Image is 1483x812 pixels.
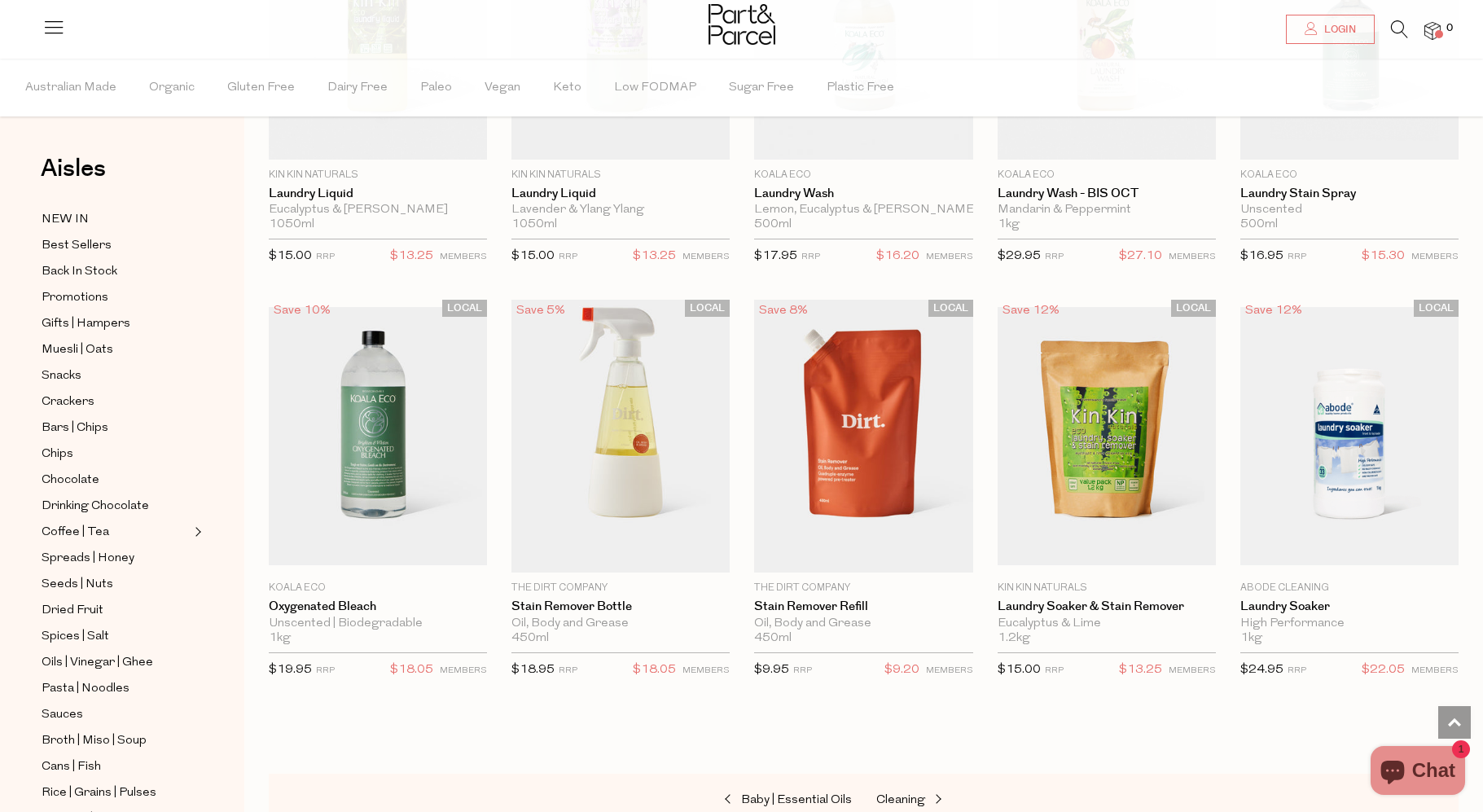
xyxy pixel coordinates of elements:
a: Pasta | Noodles [42,678,190,699]
span: Sauces [42,705,83,725]
span: Rice | Grains | Pulses [42,783,156,803]
small: RRP [1288,252,1306,261]
span: Crackers [42,393,94,412]
a: Aisles [41,156,106,197]
span: Cans | Fish [42,757,101,777]
a: Spreads | Honey [42,548,190,568]
div: Save 5% [511,300,570,322]
a: Best Sellers [42,235,190,256]
a: Cleaning [876,790,1039,811]
span: 0 [1442,21,1457,36]
a: Spices | Salt [42,626,190,647]
a: Drinking Chocolate [42,496,190,516]
span: 1kg [998,217,1020,232]
small: RRP [316,252,335,261]
a: Dried Fruit [42,600,190,621]
span: Oils | Vinegar | Ghee [42,653,153,673]
small: RRP [316,666,335,675]
a: Chocolate [42,470,190,490]
span: $15.00 [998,664,1041,676]
span: LOCAL [442,300,487,317]
span: 1kg [1240,631,1262,646]
small: RRP [1045,252,1064,261]
small: MEMBERS [682,666,730,675]
a: Back In Stock [42,261,190,282]
span: Best Sellers [42,236,112,256]
span: Low FODMAP [614,59,696,116]
small: RRP [793,666,812,675]
span: LOCAL [1414,300,1459,317]
span: $9.20 [884,660,919,681]
img: Oxygenated Bleach [269,307,487,565]
small: MEMBERS [440,252,487,261]
a: Rice | Grains | Pulses [42,783,190,803]
p: Kin Kin Naturals [511,168,730,182]
a: Gifts | Hampers [42,314,190,334]
div: High Performance [1240,617,1459,631]
p: The Dirt Company [511,581,730,595]
span: Cleaning [876,794,925,806]
div: Eucalyptus & [PERSON_NAME] [269,203,487,217]
span: Chips [42,445,73,464]
span: Dried Fruit [42,601,103,621]
span: $17.95 [754,250,797,262]
p: Koala Eco [754,168,972,182]
img: Stain Remover Bottle [511,300,730,573]
a: Laundry Liquid [511,187,730,201]
span: 1kg [269,631,291,646]
small: RRP [559,252,577,261]
small: MEMBERS [1411,666,1459,675]
a: Login [1286,15,1375,44]
span: $13.25 [390,246,433,267]
span: $9.95 [754,664,789,676]
span: $18.05 [633,660,676,681]
a: Sauces [42,704,190,725]
div: Save 12% [1240,300,1307,322]
span: NEW IN [42,210,89,230]
p: Kin Kin Naturals [998,581,1216,595]
span: Spreads | Honey [42,549,134,568]
span: $13.25 [633,246,676,267]
small: MEMBERS [926,252,973,261]
div: Unscented | Biodegradable [269,617,487,631]
div: Save 10% [269,300,336,322]
span: LOCAL [1171,300,1216,317]
a: Seeds | Nuts [42,574,190,595]
span: Broth | Miso | Soup [42,731,147,751]
div: Oil, Body and Grease [511,617,730,631]
small: RRP [1288,666,1306,675]
span: $19.95 [269,664,312,676]
span: $15.30 [1362,246,1405,267]
p: Kin Kin Naturals [269,168,487,182]
span: 450ml [754,631,792,646]
img: Laundry Soaker & Stain Remover [998,307,1216,565]
span: $29.95 [998,250,1041,262]
span: 1050ml [511,217,557,232]
small: MEMBERS [926,666,973,675]
small: RRP [559,666,577,675]
a: Stain Remover Bottle [511,599,730,614]
span: Login [1320,23,1356,37]
small: MEMBERS [1169,666,1216,675]
inbox-online-store-chat: Shopify online store chat [1366,746,1470,799]
a: Promotions [42,287,190,308]
p: Koala Eco [998,168,1216,182]
span: $15.00 [269,250,312,262]
small: MEMBERS [1411,252,1459,261]
div: Lavender & Ylang Ylang [511,203,730,217]
span: $16.95 [1240,250,1283,262]
a: Muesli | Oats [42,340,190,360]
div: Save 8% [754,300,813,322]
a: Laundry Stain Spray [1240,187,1459,201]
span: Australian Made [25,59,116,116]
a: Oxygenated Bleach [269,599,487,614]
a: Snacks [42,366,190,386]
span: 450ml [511,631,549,646]
span: $18.05 [390,660,433,681]
span: Snacks [42,366,81,386]
a: Bars | Chips [42,418,190,438]
span: LOCAL [685,300,730,317]
span: Coffee | Tea [42,523,109,542]
span: $22.05 [1362,660,1405,681]
p: The Dirt Company [754,581,972,595]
